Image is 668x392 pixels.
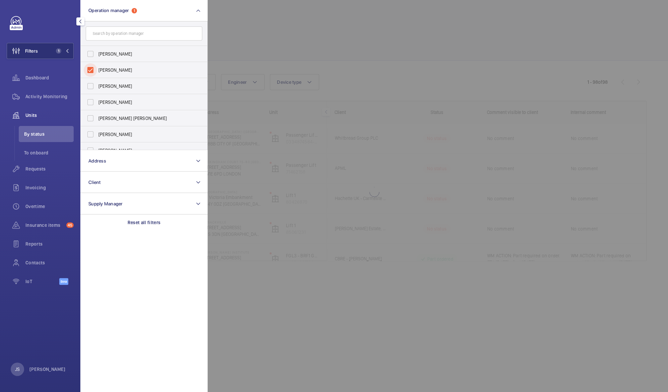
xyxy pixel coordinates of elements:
span: Units [25,112,74,119]
button: Filters1 [7,43,74,59]
p: JS [15,366,20,373]
span: Insurance items [25,222,64,228]
span: 1 [56,48,61,54]
span: Reports [25,241,74,247]
p: [PERSON_NAME] [29,366,66,373]
span: Contacts [25,259,74,266]
span: Invoicing [25,184,74,191]
span: Dashboard [25,74,74,81]
span: Overtime [25,203,74,210]
span: Requests [25,166,74,172]
span: Beta [59,278,68,285]
span: To onboard [24,149,74,156]
span: Activity Monitoring [25,93,74,100]
span: Filters [25,48,38,54]
span: 45 [66,222,74,228]
span: IoT [25,278,59,285]
span: By status [24,131,74,137]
